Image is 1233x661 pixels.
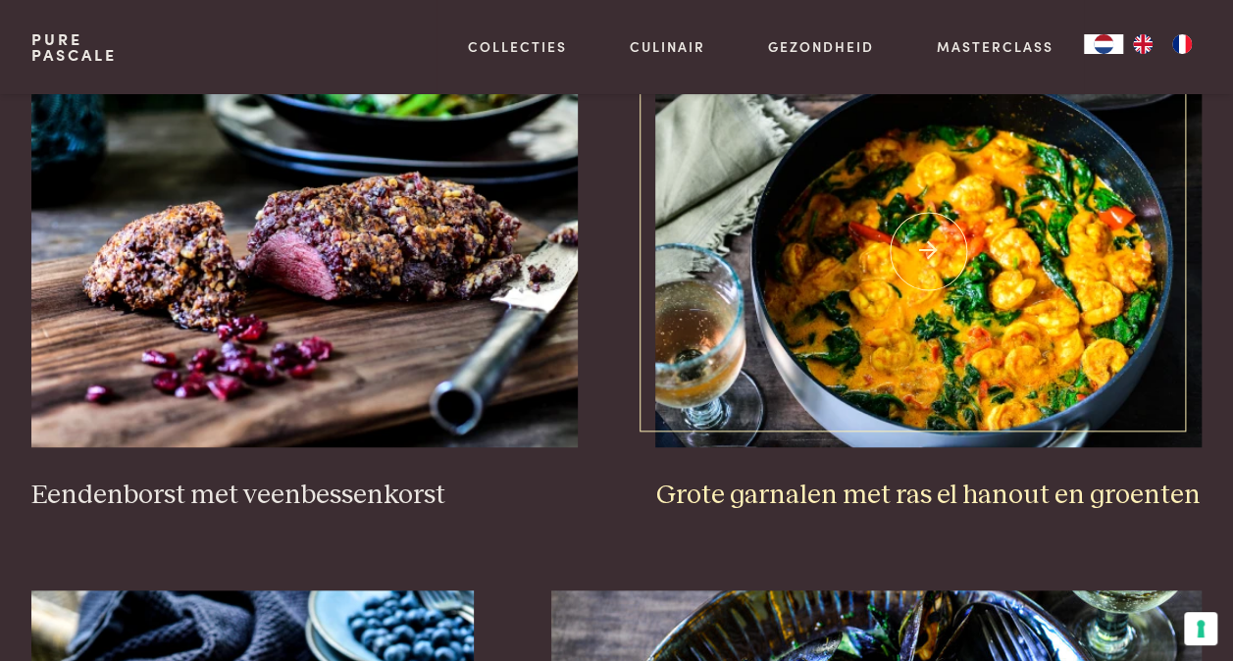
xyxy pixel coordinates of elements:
a: Gezondheid [768,36,874,57]
aside: Language selected: Nederlands [1084,34,1202,54]
a: Masterclass [936,36,1053,57]
img: Eendenborst met veenbessenkorst [31,55,578,447]
button: Uw voorkeuren voor toestemming voor trackingtechnologieën [1184,612,1217,645]
a: PurePascale [31,31,117,63]
a: Collecties [468,36,567,57]
h3: Eendenborst met veenbessenkorst [31,479,578,513]
a: EN [1123,34,1162,54]
a: Grote garnalen met ras el hanout en groenten Grote garnalen met ras el hanout en groenten [655,55,1202,512]
a: Eendenborst met veenbessenkorst Eendenborst met veenbessenkorst [31,55,578,512]
h3: Grote garnalen met ras el hanout en groenten [655,479,1202,513]
img: Grote garnalen met ras el hanout en groenten [655,55,1202,447]
div: Language [1084,34,1123,54]
a: Culinair [630,36,705,57]
ul: Language list [1123,34,1202,54]
a: FR [1162,34,1202,54]
a: NL [1084,34,1123,54]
